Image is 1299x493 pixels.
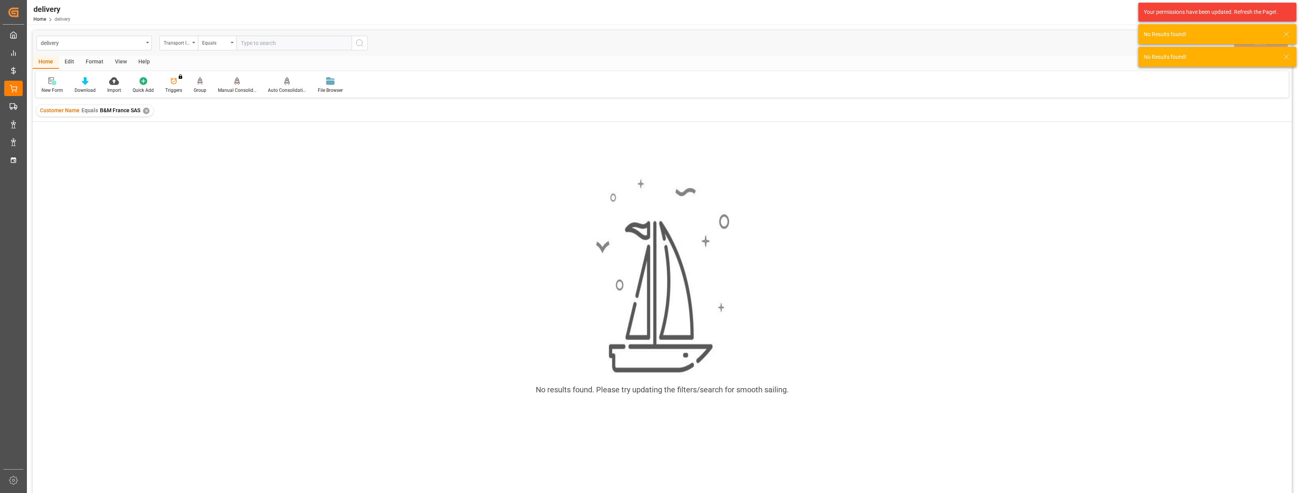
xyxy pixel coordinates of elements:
[109,56,133,69] div: View
[133,56,156,69] div: Help
[40,107,80,113] span: Customer Name
[33,17,46,22] a: Home
[80,56,109,69] div: Format
[268,87,306,94] div: Auto Consolidation
[59,56,80,69] div: Edit
[536,384,789,395] div: No results found. Please try updating the filters/search for smooth sailing.
[1144,8,1285,16] div: Your permissions have been updated. Refresh the Page!.
[37,36,152,50] button: open menu
[42,87,63,94] div: New Form
[352,36,368,50] button: search button
[159,36,198,50] button: open menu
[202,38,228,46] div: Equals
[107,87,121,94] div: Import
[198,36,236,50] button: open menu
[133,87,154,94] div: Quick Add
[164,38,190,46] div: Transport ID Logward
[1144,53,1276,61] div: No Results found!
[33,56,59,69] div: Home
[143,108,150,114] div: ✕
[595,178,729,375] img: smooth_sailing.jpeg
[1144,30,1276,38] div: No Results found!
[100,107,140,113] span: B&M France SAS
[75,87,96,94] div: Download
[218,87,256,94] div: Manual Consolidation
[194,87,206,94] div: Group
[318,87,343,94] div: File Browser
[33,3,70,15] div: delivery
[41,38,143,47] div: delivery
[236,36,352,50] input: Type to search
[81,107,98,113] span: Equals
